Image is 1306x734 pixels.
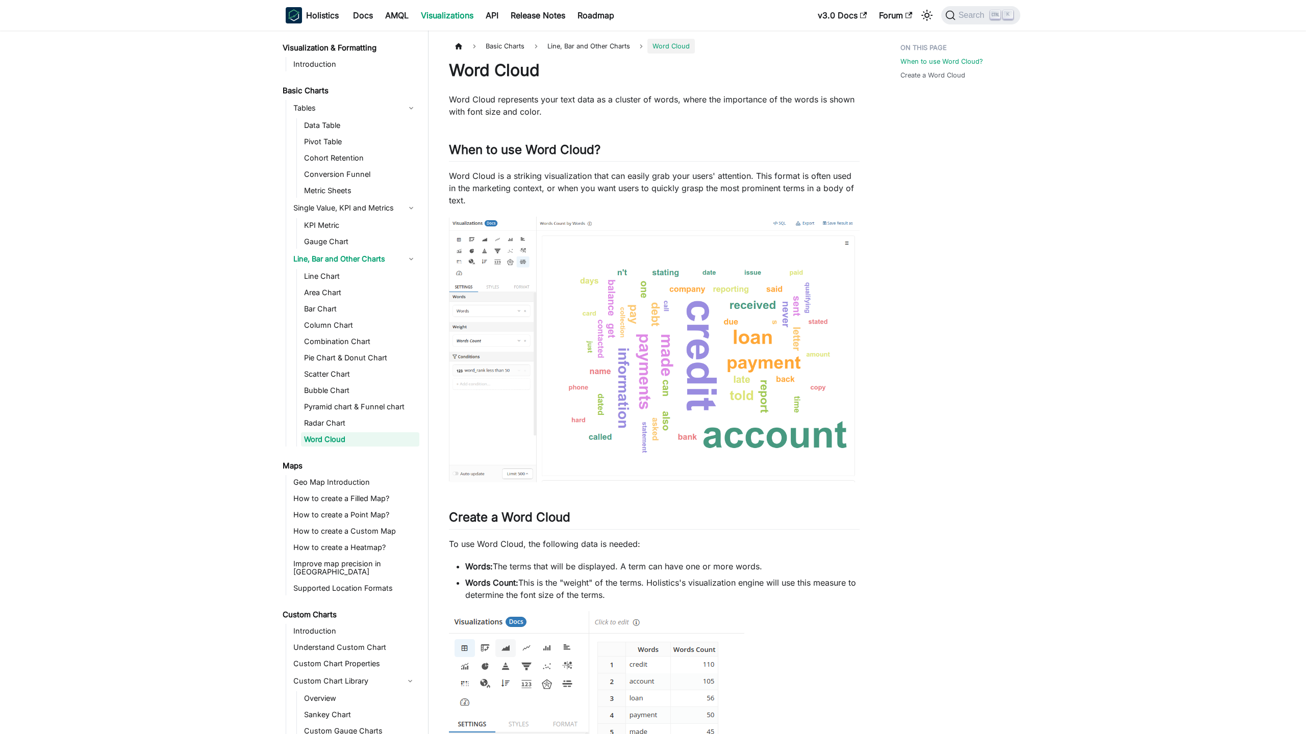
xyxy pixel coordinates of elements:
a: Combination Chart [301,334,419,349]
a: Create a Word Cloud [900,70,965,80]
a: v3.0 Docs [812,7,873,23]
a: HolisticsHolistics [286,7,339,23]
span: Line, Bar and Other Charts [542,39,635,54]
a: Custom Chart Properties [290,657,419,671]
button: Switch between dark and light mode (currently light mode) [919,7,935,23]
a: KPI Metric [301,218,419,232]
img: Holistics [286,7,302,23]
strong: Words Count: [465,578,518,588]
a: Line Chart [301,269,419,283]
a: Home page [449,39,468,54]
a: Improve map precision in [GEOGRAPHIC_DATA] [290,557,419,579]
a: Tables [290,100,419,116]
a: Basic Charts [280,84,419,98]
a: API [480,7,505,23]
a: Visualization & Formatting [280,41,419,55]
a: Line, Bar and Other Charts [290,251,419,267]
a: Forum [873,7,918,23]
a: Radar Chart [301,416,419,430]
a: Gauge Chart [301,234,419,249]
p: Word Cloud represents your text data as a cluster of words, where the importance of the words is ... [449,93,860,118]
a: AMQL [379,7,415,23]
kbd: K [1003,10,1013,19]
b: Holistics [306,9,339,21]
a: Introduction [290,624,419,638]
a: Sankey Chart [301,707,419,722]
a: How to create a Custom Map [290,524,419,538]
a: Pivot Table [301,135,419,149]
nav: Breadcrumbs [449,39,860,54]
a: Bar Chart [301,302,419,316]
a: Column Chart [301,318,419,332]
a: How to create a Point Map? [290,508,419,522]
a: Roadmap [571,7,620,23]
a: Docs [347,7,379,23]
a: How to create a Heatmap? [290,540,419,555]
h1: Word Cloud [449,60,860,81]
a: Geo Map Introduction [290,475,419,489]
p: Word Cloud is a striking visualization that can easily grab your users' attention. This format is... [449,170,860,206]
h2: When to use Word Cloud? [449,142,860,162]
a: Custom Chart Library [290,673,401,689]
a: Metric Sheets [301,183,419,198]
a: Single Value, KPI and Metrics [290,200,419,216]
button: Collapse sidebar category 'Custom Chart Library' [401,673,419,689]
a: Cohort Retention [301,151,419,165]
p: To use Word Cloud, the following data is needed: [449,538,860,550]
a: Pyramid chart & Funnel chart [301,400,419,414]
a: Maps [280,459,419,473]
li: This is the "weight" of the terms. Holistics's visualization engine will use this measure to dete... [465,576,860,601]
a: Conversion Funnel [301,167,419,181]
a: Visualizations [415,7,480,23]
button: Search (Ctrl+K) [941,6,1020,24]
a: Data Table [301,118,419,133]
a: Overview [301,691,419,705]
h2: Create a Word Cloud [449,510,860,529]
a: Word Cloud [301,432,419,447]
span: Word Cloud [647,39,695,54]
nav: Docs sidebar [275,31,429,734]
a: Release Notes [505,7,571,23]
a: Pie Chart & Donut Chart [301,351,419,365]
li: The terms that will be displayed. A term can have one or more words. [465,560,860,572]
a: When to use Word Cloud? [900,57,983,66]
a: Custom Charts [280,608,419,622]
a: Supported Location Formats [290,581,419,595]
strong: Words: [465,561,493,571]
span: Basic Charts [481,39,530,54]
a: Introduction [290,57,419,71]
span: Search [956,11,991,20]
a: Understand Custom Chart [290,640,419,654]
a: How to create a Filled Map? [290,491,419,506]
a: Scatter Chart [301,367,419,381]
a: Bubble Chart [301,383,419,398]
a: Area Chart [301,285,419,300]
